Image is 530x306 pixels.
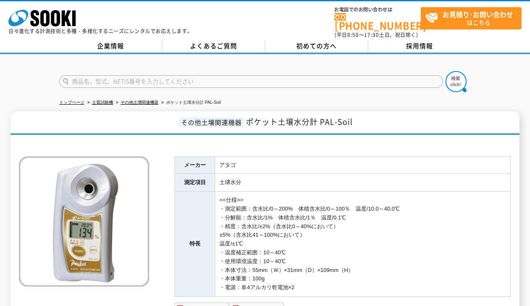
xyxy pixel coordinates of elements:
input: 商品名、型式、NETIS番号を入力してください [59,75,443,88]
a: 初めての方へ [265,40,368,53]
span: ポケット土壌水分計 PAL-Soil [246,116,353,127]
a: [PHONE_NUMBER] [335,13,421,30]
span: お電話でのお問い合わせは [335,7,421,12]
a: トップページ [59,100,84,105]
span: はこちら [425,8,521,29]
a: その他土壌関連機器 [121,100,158,105]
img: btn_search.png [446,71,467,92]
span: 8:50 [347,31,359,39]
strong: お見積り･お問い合わせ [443,9,513,19]
p: 日々進化する計測技術と多種・多様化するニーズにレンタルでお応えします。 [8,29,192,34]
a: よくあるご質問 [162,40,265,53]
a: 採用情報 [368,40,471,53]
th: 特長 [175,192,215,297]
td: <<仕様>> ・測定範囲：含水比/0～200% 体積含水比/0～100％ 温度/10.0～40.0℃ ・分解能：含水比/1% 体積含水比/1％ 温度/0.1℃ ・精度：含水比/±2%（含水比0～... [215,192,511,297]
img: ポケット土壌水分計 PAL-Soil [19,156,149,287]
th: メーカー [175,156,215,174]
a: 企業情報 [59,40,162,53]
span: 17:30 [364,31,379,39]
th: 測定項目 [175,174,215,192]
span: 初めての方へ [296,41,337,50]
td: 土壌水分 [215,174,511,192]
li: ポケット土壌水分計 PAL-Soil [160,98,221,107]
a: 土質試験機 [92,100,113,105]
a: お見積り･お問い合わせはこちら [421,7,522,29]
span: その他土壌関連機器 [179,117,244,127]
td: アタゴ [215,156,511,174]
span: (平日 ～ 土日、祝日除く) [335,31,418,39]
